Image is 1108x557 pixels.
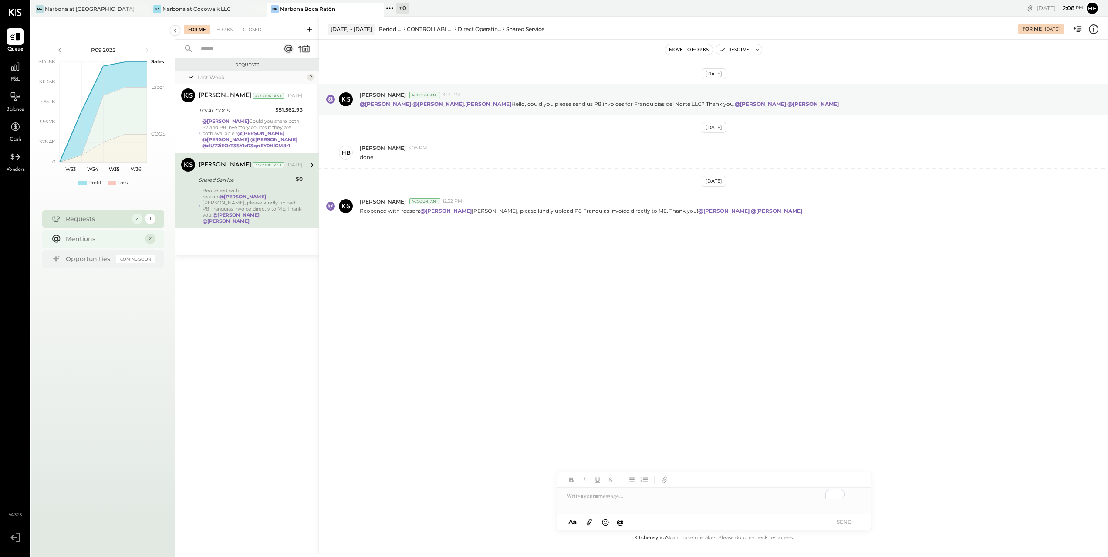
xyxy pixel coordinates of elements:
[409,92,440,98] div: Accountant
[39,139,55,145] text: $28.4K
[118,180,128,187] div: Loss
[0,119,30,144] a: Cash
[66,234,141,243] div: Mentions
[307,74,314,81] div: 2
[659,474,670,486] button: Add URL
[1022,26,1042,33] div: For Me
[0,88,30,114] a: Balance
[0,58,30,84] a: P&L
[116,255,155,263] div: Coming Soon
[6,166,25,174] span: Vendors
[566,474,577,486] button: Bold
[203,218,250,224] strong: @[PERSON_NAME]
[65,166,76,172] text: W33
[506,25,544,33] div: Shared Service
[45,5,136,13] div: Narbona at [GEOGRAPHIC_DATA] LLC
[328,24,375,34] div: [DATE] - [DATE]
[0,28,30,54] a: Queue
[179,62,314,68] div: Requests
[735,101,786,107] strong: @[PERSON_NAME]
[40,119,55,125] text: $56.7K
[202,143,290,149] strong: @dU72iEOrT3SY1zR3qnEY0HlCM8r1
[1026,3,1034,13] div: copy link
[420,207,472,214] strong: @[PERSON_NAME]
[6,106,24,114] span: Balance
[617,518,624,526] span: @
[151,84,164,90] text: Labor
[573,518,577,526] span: a
[151,58,164,65] text: Sales
[280,5,335,13] div: Narbona Boca Ratōn
[253,162,284,168] div: Accountant
[162,5,231,13] div: Narbona at Cocowalk LLC
[0,149,30,174] a: Vendors
[109,166,119,172] text: W35
[614,516,626,527] button: @
[184,25,210,34] div: For Me
[566,517,580,527] button: Aa
[219,194,266,200] strong: @[PERSON_NAME]
[557,488,871,505] div: To enrich screen reader interactions, please activate Accessibility in Grammarly extension settings
[360,101,411,107] strong: @[PERSON_NAME]
[1085,1,1099,15] button: He
[145,234,155,244] div: 2
[199,92,251,100] div: [PERSON_NAME]
[1045,26,1060,32] div: [DATE]
[87,166,98,172] text: W34
[203,187,303,224] div: Reopened with reason: [PERSON_NAME], please kindly upload P8 Franquias invoice directly to ME. Th...
[130,166,141,172] text: W36
[341,149,351,157] div: HB
[443,92,460,98] span: 3:14 PM
[36,5,44,13] div: Na
[360,153,373,161] p: done
[702,68,726,79] div: [DATE]
[202,136,249,143] strong: @[PERSON_NAME]
[665,44,713,55] button: Move to for ks
[132,214,142,224] div: 2
[275,105,303,114] div: $51,562.93
[7,46,24,54] span: Queue
[145,214,155,224] div: 1
[579,474,590,486] button: Italic
[698,207,750,214] strong: @[PERSON_NAME]
[638,474,650,486] button: Ordered List
[787,101,839,107] strong: @[PERSON_NAME]
[443,198,463,205] span: 12:32 PM
[151,131,166,137] text: COGS
[379,25,402,33] div: Period P&L
[360,198,406,205] span: [PERSON_NAME]
[66,214,128,223] div: Requests
[360,207,804,214] p: Reopened with reason: [PERSON_NAME], please kindly upload P8 Franquias invoice directly to ME. Th...
[286,162,303,169] div: [DATE]
[286,92,303,99] div: [DATE]
[239,25,266,34] div: Closed
[38,58,55,65] text: $141.8K
[702,176,726,187] div: [DATE]
[88,180,101,187] div: Profit
[396,3,409,14] div: + 0
[199,176,293,184] div: Shared Service
[202,118,303,149] div: Could you share both P7 and P8 inventory counts if they are both available?
[39,78,55,85] text: $113.5K
[702,122,726,133] div: [DATE]
[408,145,427,152] span: 3:08 PM
[10,76,20,84] span: P&L
[212,25,237,34] div: For KS
[10,136,21,144] span: Cash
[360,91,406,98] span: [PERSON_NAME]
[66,255,112,263] div: Opportunities
[458,25,502,33] div: Direct Operating Expenses
[360,100,840,108] p: Hello, could you please send us P8 invoices for Franquicias del Norte LLC? Thank you.
[271,5,279,13] div: NB
[237,130,284,136] strong: @[PERSON_NAME]
[1037,4,1083,12] div: [DATE]
[202,118,249,124] strong: @[PERSON_NAME]
[199,161,251,170] div: [PERSON_NAME]
[253,93,284,99] div: Accountant
[407,25,453,33] div: CONTROLLABLE EXPENSES
[751,207,802,214] strong: @[PERSON_NAME]
[412,101,511,107] strong: @[PERSON_NAME].[PERSON_NAME]
[409,198,440,204] div: Accountant
[625,474,637,486] button: Unordered List
[592,474,603,486] button: Underline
